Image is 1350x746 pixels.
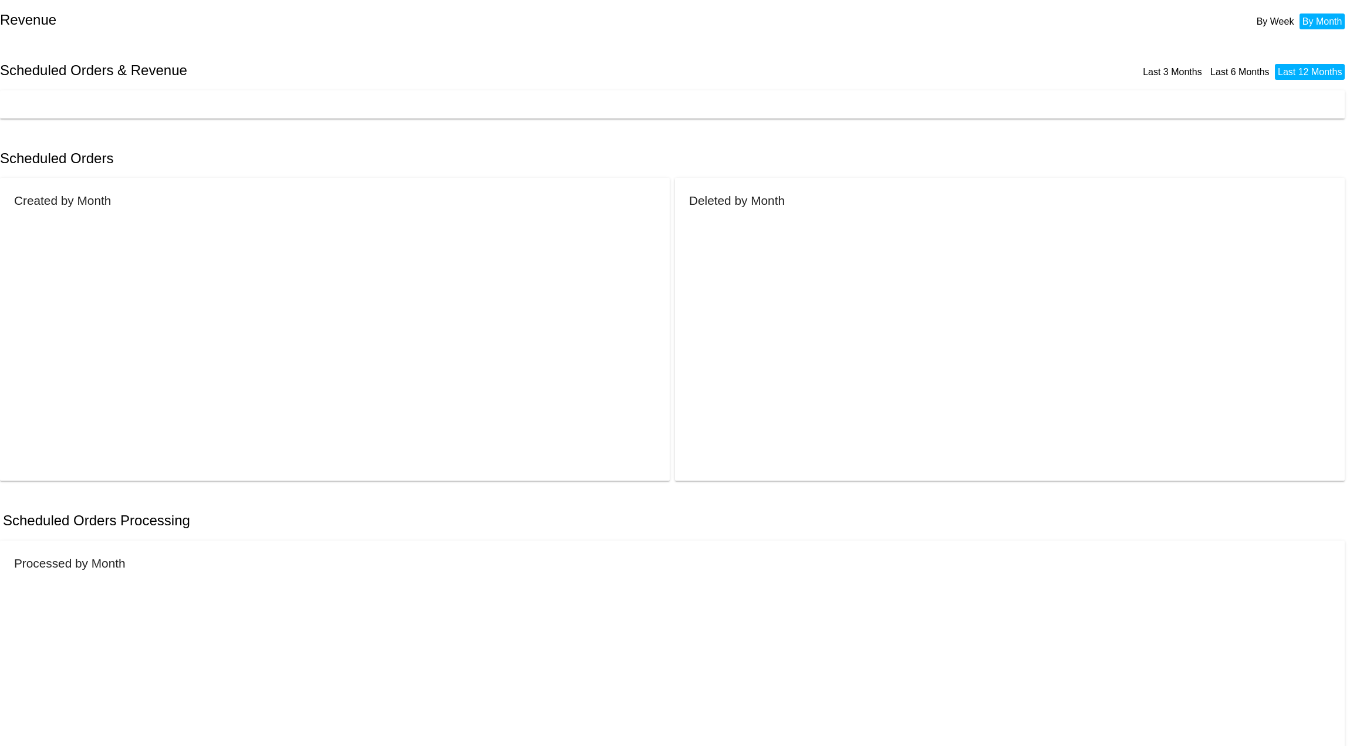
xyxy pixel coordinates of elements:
[689,194,785,207] h2: Deleted by Month
[14,194,111,207] h2: Created by Month
[1278,67,1342,77] a: Last 12 Months
[1210,67,1270,77] a: Last 6 Months
[1143,67,1202,77] a: Last 3 Months
[14,556,126,570] h2: Processed by Month
[1254,13,1297,29] li: By Week
[3,512,190,529] h2: Scheduled Orders Processing
[1300,13,1345,29] li: By Month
